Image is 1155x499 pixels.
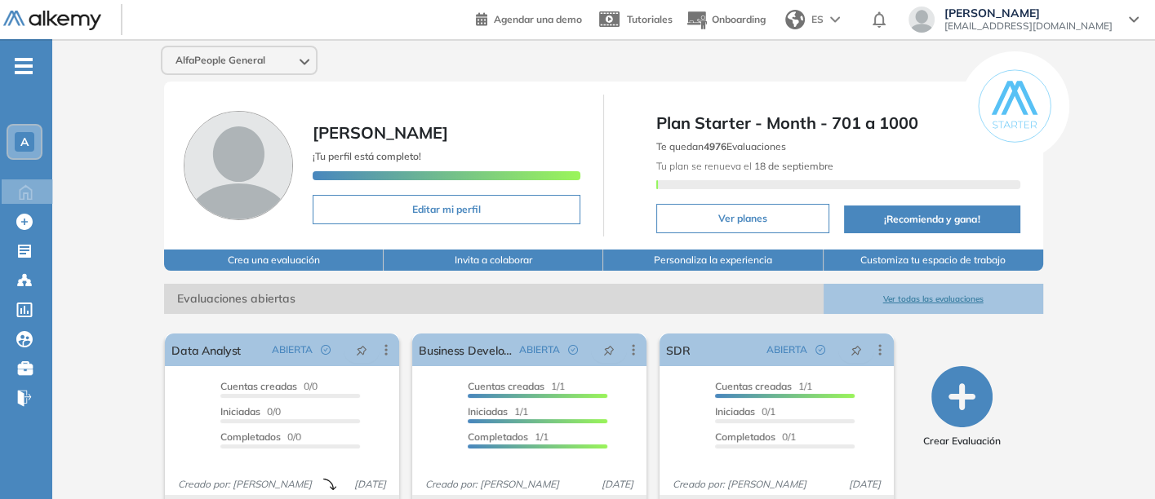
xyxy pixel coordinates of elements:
span: 0/0 [220,380,318,392]
span: 0/0 [220,431,301,443]
span: [DATE] [348,477,393,492]
button: Customiza tu espacio de trabajo [824,249,1043,271]
span: Evaluaciones abiertas [164,284,823,314]
span: Completados [715,431,775,443]
button: ¡Recomienda y gana! [844,205,1020,233]
span: check-circle [568,345,578,355]
span: Te quedan Evaluaciones [656,140,786,152]
button: Onboarding [686,2,766,38]
span: 0/0 [220,405,281,417]
span: pushpin [356,343,367,356]
span: Iniciadas [468,405,508,417]
span: 1/1 [468,380,565,392]
b: 4976 [704,140,726,152]
a: Agendar una demo [476,8,582,28]
span: Cuentas creadas [715,380,792,392]
img: arrow [830,16,840,23]
span: Plan Starter - Month - 701 a 1000 [656,111,1020,135]
span: Iniciadas [220,405,260,417]
img: Logo [3,11,101,31]
span: Creado por: [PERSON_NAME] [419,477,566,492]
button: pushpin [344,337,380,363]
span: [PERSON_NAME] [313,122,448,143]
button: pushpin [591,337,627,363]
img: Foto de perfil [184,111,293,220]
img: world [785,10,805,29]
span: ES [811,12,824,27]
span: Agendar una demo [494,13,582,25]
span: Creado por: [PERSON_NAME] [666,477,813,492]
span: check-circle [815,345,825,355]
a: Data Analyst [171,333,241,366]
span: Iniciadas [715,405,755,417]
span: Tu plan se renueva el [656,160,833,172]
span: 0/1 [715,405,775,417]
span: 1/1 [468,431,549,443]
button: pushpin [838,337,874,363]
span: ABIERTA [272,342,313,357]
button: Personaliza la experiencia [603,249,823,271]
button: Ver planes [656,204,829,233]
span: 1/1 [715,380,812,392]
button: Editar mi perfil [313,195,580,224]
span: [DATE] [842,477,887,492]
button: Invita a colaborar [384,249,603,271]
a: Business Development Specialist [419,333,513,366]
span: Completados [220,431,281,443]
a: SDR [666,333,690,366]
span: pushpin [851,343,862,356]
span: Crear Evaluación [923,434,1001,448]
span: pushpin [603,343,615,356]
button: Ver todas las evaluaciones [824,284,1043,314]
span: ¡Tu perfil está completo! [313,150,421,162]
span: Creado por: [PERSON_NAME] [171,477,318,492]
span: Cuentas creadas [468,380,544,392]
span: ABIERTA [519,342,560,357]
span: check-circle [321,345,331,355]
button: Crea una evaluación [164,249,384,271]
span: Tutoriales [627,13,673,25]
span: [PERSON_NAME] [944,7,1113,20]
span: 0/1 [715,431,796,443]
span: A [20,135,29,148]
span: [DATE] [595,477,640,492]
span: Cuentas creadas [220,380,297,392]
i: - [15,64,33,68]
span: 1/1 [468,405,528,417]
span: ABIERTA [766,342,807,357]
span: AlfaPeople General [175,54,265,67]
span: Onboarding [712,13,766,25]
span: [EMAIL_ADDRESS][DOMAIN_NAME] [944,20,1113,33]
span: Completados [468,431,528,443]
b: 18 de septiembre [752,160,833,172]
button: Crear Evaluación [923,366,1001,448]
